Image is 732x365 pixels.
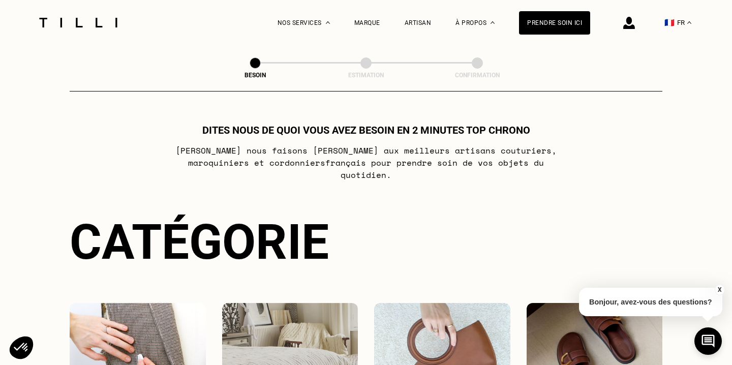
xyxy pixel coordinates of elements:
[354,19,380,26] a: Marque
[579,288,722,316] p: Bonjour, avez-vous des questions?
[519,11,590,35] a: Prendre soin ici
[664,18,675,27] span: 🇫🇷
[36,18,121,27] img: Logo du service de couturière Tilli
[714,284,724,295] button: X
[623,17,635,29] img: icône connexion
[687,21,691,24] img: menu déroulant
[405,19,432,26] a: Artisan
[204,72,306,79] div: Besoin
[426,72,528,79] div: Confirmation
[202,124,530,136] h1: Dites nous de quoi vous avez besoin en 2 minutes top chrono
[70,214,662,270] div: Catégorie
[165,144,568,181] p: [PERSON_NAME] nous faisons [PERSON_NAME] aux meilleurs artisans couturiers , maroquiniers et cord...
[326,21,330,24] img: Menu déroulant
[315,72,417,79] div: Estimation
[491,21,495,24] img: Menu déroulant à propos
